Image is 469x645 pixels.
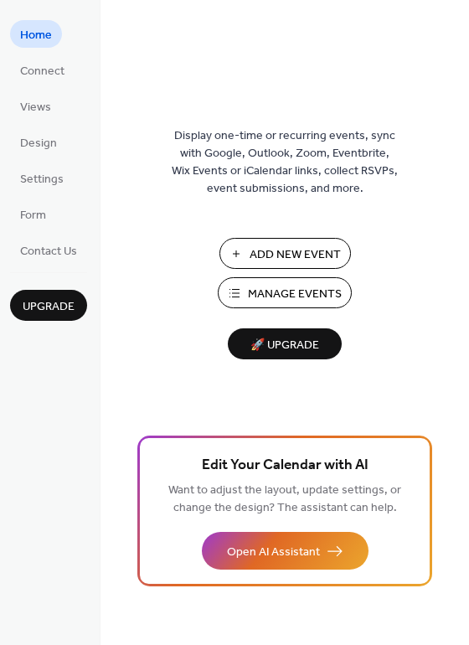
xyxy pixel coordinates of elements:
[248,286,342,303] span: Manage Events
[20,63,64,80] span: Connect
[10,92,61,120] a: Views
[218,277,352,308] button: Manage Events
[10,128,67,156] a: Design
[202,454,368,477] span: Edit Your Calendar with AI
[20,27,52,44] span: Home
[238,334,332,357] span: 🚀 Upgrade
[250,246,341,264] span: Add New Event
[10,20,62,48] a: Home
[20,207,46,224] span: Form
[20,99,51,116] span: Views
[227,544,320,561] span: Open AI Assistant
[23,298,75,316] span: Upgrade
[10,56,75,84] a: Connect
[10,236,87,264] a: Contact Us
[20,243,77,261] span: Contact Us
[202,532,368,570] button: Open AI Assistant
[20,135,57,152] span: Design
[10,200,56,228] a: Form
[219,238,351,269] button: Add New Event
[172,127,398,198] span: Display one-time or recurring events, sync with Google, Outlook, Zoom, Eventbrite, Wix Events or ...
[168,479,401,519] span: Want to adjust the layout, update settings, or change the design? The assistant can help.
[10,290,87,321] button: Upgrade
[228,328,342,359] button: 🚀 Upgrade
[20,171,64,188] span: Settings
[10,164,74,192] a: Settings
